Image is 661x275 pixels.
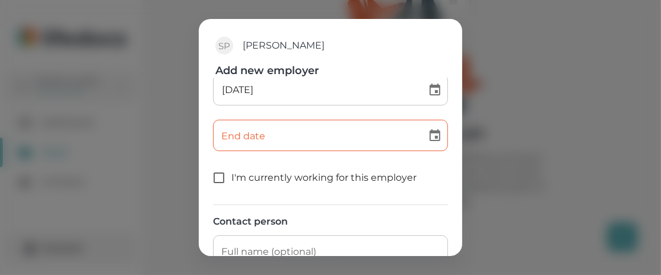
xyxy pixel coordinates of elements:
[231,171,417,185] span: I'm currently working for this employer
[243,39,325,53] p: [PERSON_NAME]
[213,120,418,151] input: dd-mm-yyyy
[423,124,447,148] button: Choose date
[215,37,233,55] div: SP
[423,78,447,102] button: Choose date, selected date is Apr 19, 1992
[213,215,288,228] legend: Contact person
[215,63,325,78] h4: Add new employer
[213,74,418,105] input: dd-mm-yyyy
